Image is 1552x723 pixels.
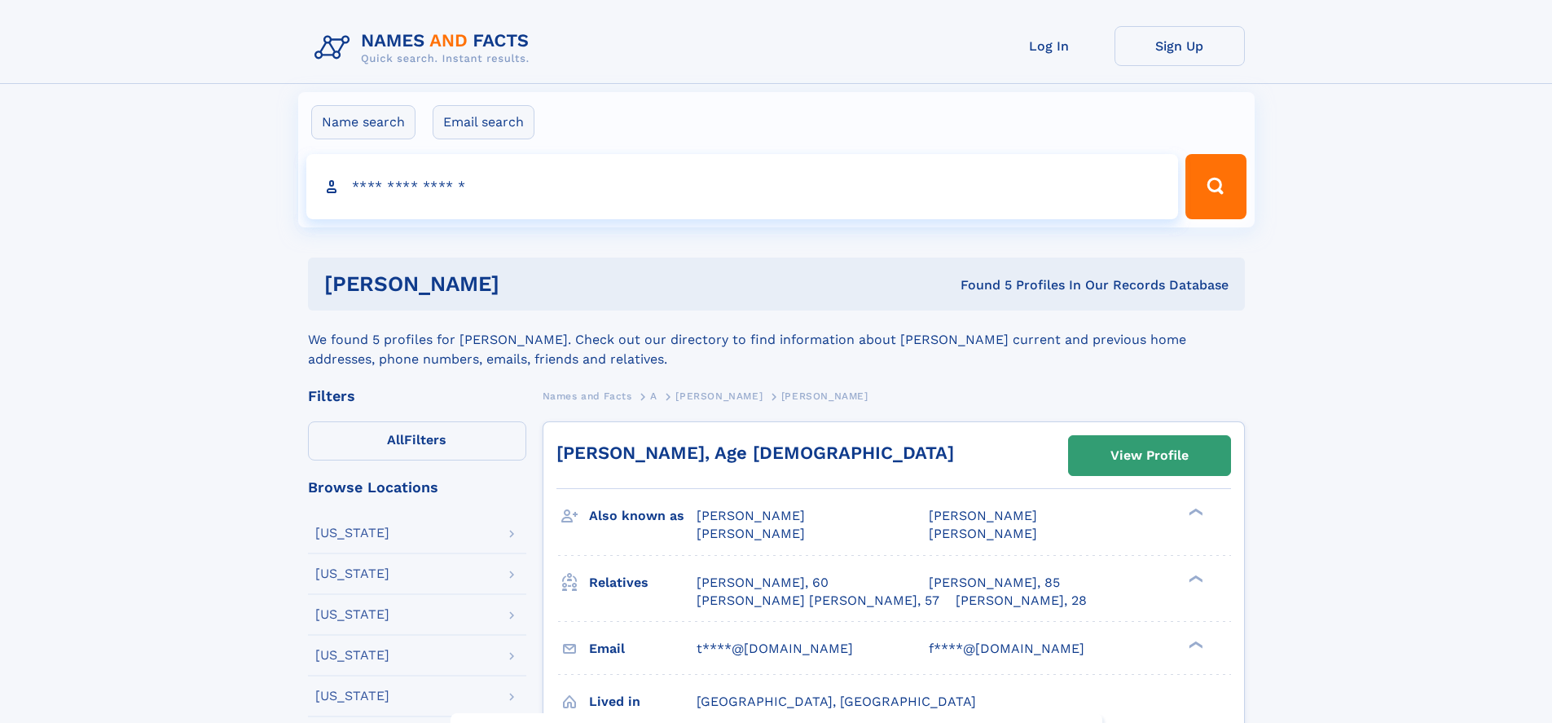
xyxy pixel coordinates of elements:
[730,276,1229,294] div: Found 5 Profiles In Our Records Database
[650,390,657,402] span: A
[650,386,657,406] a: A
[781,390,868,402] span: [PERSON_NAME]
[589,688,697,716] h3: Lived in
[543,386,632,406] a: Names and Facts
[929,508,1037,523] span: [PERSON_NAME]
[675,390,763,402] span: [PERSON_NAME]
[1185,573,1204,584] div: ❯
[315,690,389,703] div: [US_STATE]
[1069,436,1230,475] a: View Profile
[315,649,389,662] div: [US_STATE]
[589,502,697,530] h3: Also known as
[984,26,1115,66] a: Log In
[1185,639,1204,650] div: ❯
[697,592,939,610] a: [PERSON_NAME] [PERSON_NAME], 57
[556,443,954,463] a: [PERSON_NAME], Age [DEMOGRAPHIC_DATA]
[433,105,534,139] label: Email search
[308,480,526,495] div: Browse Locations
[697,694,976,709] span: [GEOGRAPHIC_DATA], [GEOGRAPHIC_DATA]
[929,574,1060,592] a: [PERSON_NAME], 85
[315,567,389,580] div: [US_STATE]
[697,574,829,592] a: [PERSON_NAME], 60
[311,105,415,139] label: Name search
[1115,26,1245,66] a: Sign Up
[697,526,805,541] span: [PERSON_NAME]
[387,432,404,447] span: All
[697,508,805,523] span: [PERSON_NAME]
[1110,437,1189,474] div: View Profile
[1185,154,1246,219] button: Search Button
[589,569,697,597] h3: Relatives
[324,274,730,294] h1: [PERSON_NAME]
[308,389,526,403] div: Filters
[308,421,526,461] label: Filters
[308,26,543,70] img: Logo Names and Facts
[308,311,1245,369] div: We found 5 profiles for [PERSON_NAME]. Check out our directory to find information about [PERSON_...
[1185,507,1204,518] div: ❯
[675,386,763,406] a: [PERSON_NAME]
[929,526,1037,541] span: [PERSON_NAME]
[315,527,389,540] div: [US_STATE]
[306,154,1179,219] input: search input
[589,635,697,663] h3: Email
[956,592,1087,610] a: [PERSON_NAME], 28
[315,608,389,621] div: [US_STATE]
